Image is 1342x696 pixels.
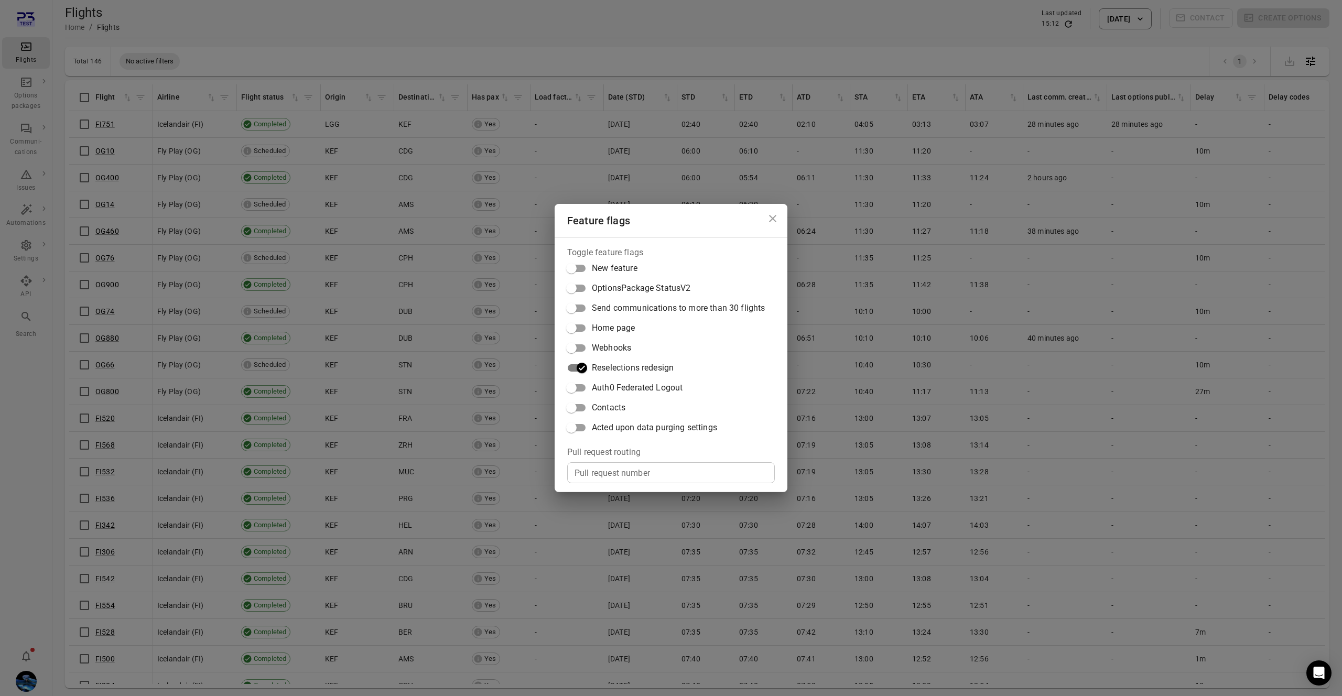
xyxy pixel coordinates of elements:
span: OptionsPackage StatusV2 [592,282,690,295]
span: Acted upon data purging settings [592,421,717,434]
legend: Toggle feature flags [567,246,643,258]
h2: Feature flags [555,204,787,237]
span: New feature [592,262,637,275]
span: Reselections redesign [592,362,674,374]
span: Send communications to more than 30 flights [592,302,765,314]
legend: Pull request routing [567,446,641,458]
span: Home page [592,322,635,334]
span: Contacts [592,401,625,414]
span: Webhooks [592,342,631,354]
button: Close dialog [762,208,783,229]
span: Auth0 Federated Logout [592,382,683,394]
div: Open Intercom Messenger [1306,660,1332,686]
